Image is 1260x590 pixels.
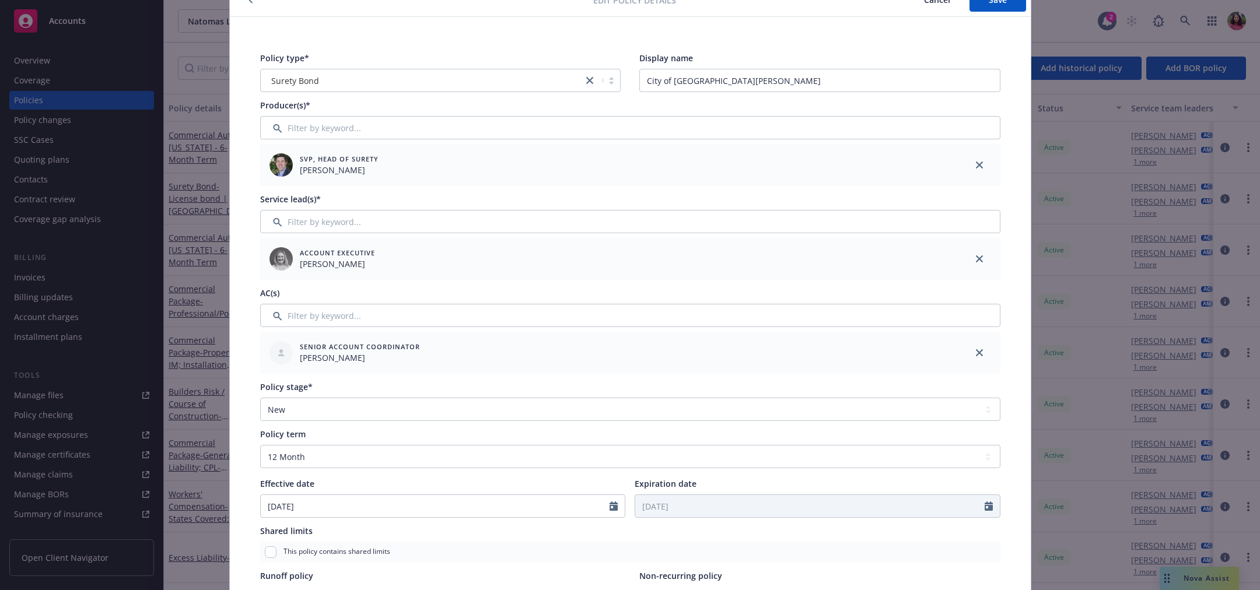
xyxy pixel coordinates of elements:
span: [PERSON_NAME] [300,258,375,270]
span: Runoff policy [260,570,313,581]
input: MM/DD/YYYY [635,495,985,517]
img: employee photo [269,247,293,271]
input: MM/DD/YYYY [261,495,610,517]
img: employee photo [269,153,293,177]
input: Filter by keyword... [260,210,1000,233]
span: Senior Account Coordinator [300,342,420,352]
a: close [972,158,986,172]
span: [PERSON_NAME] [300,352,420,364]
svg: Calendar [985,501,993,511]
span: Display name [639,52,693,64]
span: Policy stage* [260,381,313,392]
span: SVP, Head of Surety [300,154,379,164]
input: Filter by keyword... [260,116,1000,139]
a: close [972,252,986,266]
span: AC(s) [260,287,279,298]
span: Surety Bond [267,75,577,87]
div: This policy contains shared limits [260,542,1000,563]
span: Account Executive [300,248,375,258]
a: close [972,346,986,360]
span: Shared limits [260,525,313,536]
a: close [583,73,597,87]
span: Non-recurring policy [639,570,722,581]
span: Policy term [260,429,306,440]
svg: Calendar [610,501,618,511]
span: Effective date [260,478,314,489]
span: Expiration date [635,478,696,489]
span: Policy type* [260,52,309,64]
span: Surety Bond [271,75,319,87]
span: Service lead(s)* [260,194,321,205]
input: Filter by keyword... [260,304,1000,327]
span: Producer(s)* [260,100,310,111]
span: [PERSON_NAME] [300,164,379,176]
